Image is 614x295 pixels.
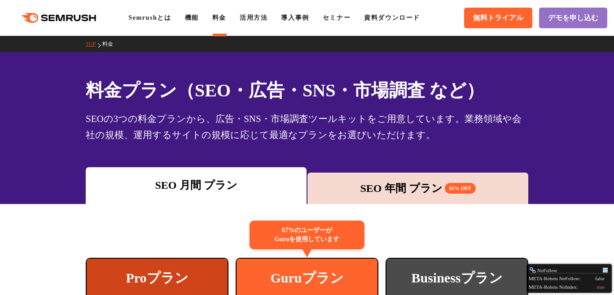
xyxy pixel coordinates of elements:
[539,8,607,28] a: デモを申し込む
[323,14,351,21] a: セミナー
[185,14,199,21] a: 機能
[529,267,602,274] div: NoFollow
[102,41,120,47] a: 料金
[364,14,420,21] a: 資料ダウンロード
[548,13,598,23] span: デモを申し込む
[86,77,528,104] h1: 料金プラン（SEO・広告・SNS・市場調査 など）
[464,8,532,28] a: 無料トライアル
[529,273,610,282] div: META-Robots NoFollow:
[212,14,226,21] a: 料金
[86,41,102,47] a: TOP
[595,275,605,282] div: false
[86,111,528,143] div: SEOの3つの料金プランから、広告・SNS・市場調査ツールキットをご用意しています。業務領域や会社の規模、運用するサイトの規模に応じて最適なプランをお選びいただけます。
[250,221,364,249] div: 67%のユーザーが Guruを使用しています
[240,14,268,21] a: 活用方法
[529,282,610,291] div: META-Robots NoIndex:
[90,177,302,193] div: SEO 月間 プラン
[128,14,171,21] a: Semrushとは
[473,13,523,23] span: 無料トライアル
[312,180,524,196] div: SEO 年間 プラン
[597,283,605,291] div: true
[281,14,309,21] a: 導入事例
[602,267,609,274] div: Minimize
[445,183,476,194] span: 16% OFF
